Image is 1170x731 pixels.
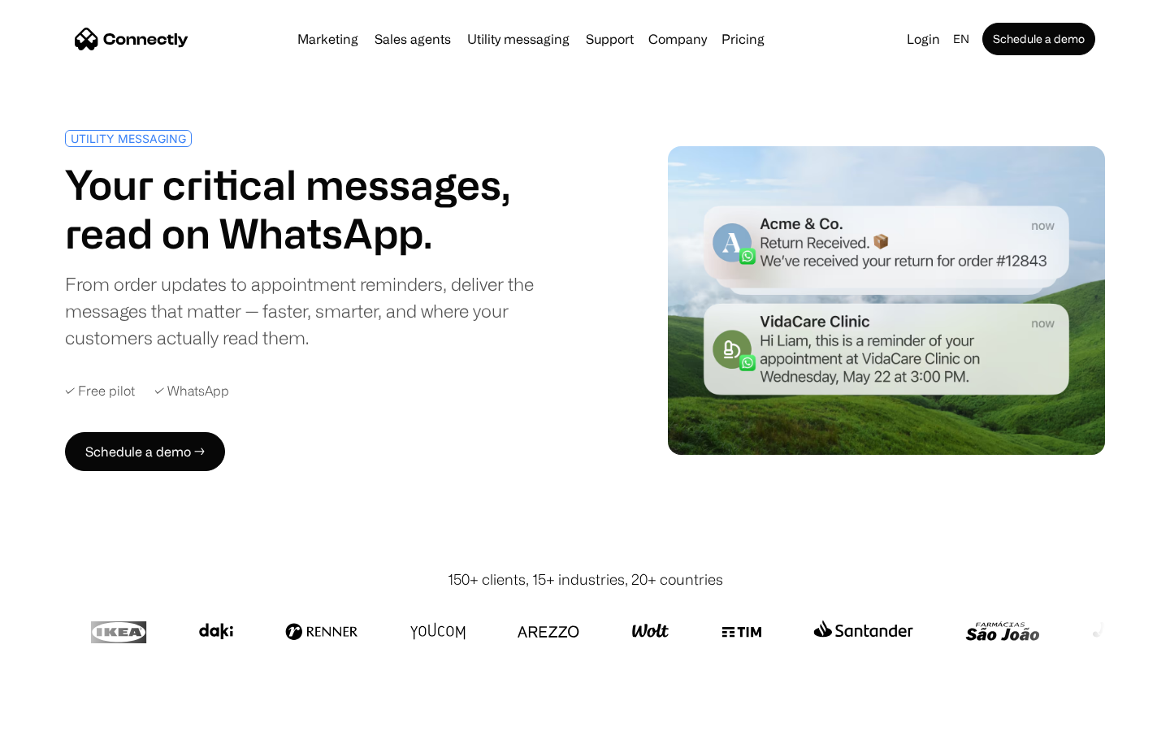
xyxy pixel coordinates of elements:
aside: Language selected: English [16,701,97,725]
div: 150+ clients, 15+ industries, 20+ countries [448,569,723,590]
a: Utility messaging [461,32,576,45]
div: From order updates to appointment reminders, deliver the messages that matter — faster, smarter, ... [65,270,578,351]
a: Sales agents [368,32,457,45]
div: ✓ WhatsApp [154,383,229,399]
a: Schedule a demo [982,23,1095,55]
a: Login [900,28,947,50]
div: ✓ Free pilot [65,383,135,399]
div: en [953,28,969,50]
a: Pricing [715,32,771,45]
div: Company [648,28,707,50]
a: Marketing [291,32,365,45]
a: Schedule a demo → [65,432,225,471]
a: Support [579,32,640,45]
h1: Your critical messages, read on WhatsApp. [65,160,578,257]
ul: Language list [32,703,97,725]
div: UTILITY MESSAGING [71,132,186,145]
